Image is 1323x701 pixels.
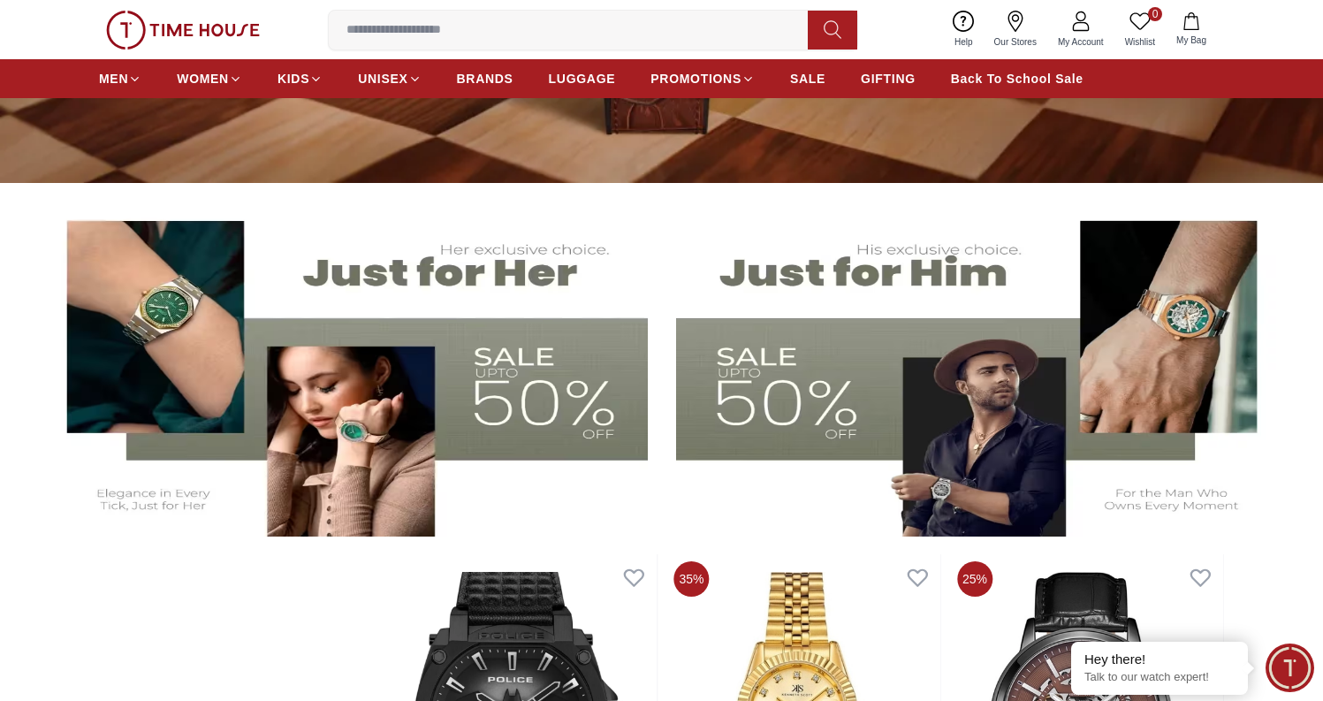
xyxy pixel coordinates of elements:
[457,70,513,88] span: BRANDS
[861,63,916,95] a: GIFTING
[790,70,825,88] span: SALE
[951,63,1083,95] a: Back To School Sale
[1051,35,1111,49] span: My Account
[676,201,1281,537] img: Men's Watches Banner
[790,63,825,95] a: SALE
[1118,35,1162,49] span: Wishlist
[42,201,648,537] img: Women's Watches Banner
[1169,34,1213,47] span: My Bag
[984,7,1047,52] a: Our Stores
[177,63,242,95] a: WOMEN
[1166,9,1217,50] button: My Bag
[987,35,1044,49] span: Our Stores
[278,70,309,88] span: KIDS
[99,70,128,88] span: MEN
[861,70,916,88] span: GIFTING
[549,63,616,95] a: LUGGAGE
[951,70,1083,88] span: Back To School Sale
[947,35,980,49] span: Help
[177,70,229,88] span: WOMEN
[1084,651,1235,668] div: Hey there!
[278,63,323,95] a: KIDS
[957,561,992,597] span: 25%
[650,63,755,95] a: PROMOTIONS
[99,63,141,95] a: MEN
[1266,644,1314,692] div: Chat Widget
[358,70,407,88] span: UNISEX
[1084,670,1235,685] p: Talk to our watch expert!
[457,63,513,95] a: BRANDS
[106,11,260,50] img: ...
[650,70,741,88] span: PROMOTIONS
[1114,7,1166,52] a: 0Wishlist
[358,63,421,95] a: UNISEX
[674,561,710,597] span: 35%
[549,70,616,88] span: LUGGAGE
[944,7,984,52] a: Help
[1148,7,1162,21] span: 0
